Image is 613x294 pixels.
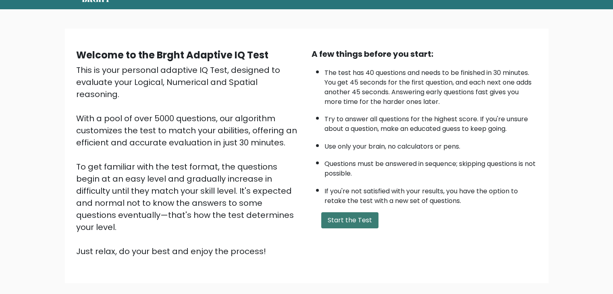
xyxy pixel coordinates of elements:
[321,212,378,228] button: Start the Test
[324,155,537,178] li: Questions must be answered in sequence; skipping questions is not possible.
[324,138,537,151] li: Use only your brain, no calculators or pens.
[324,110,537,134] li: Try to answer all questions for the highest score. If you're unsure about a question, make an edu...
[312,48,537,60] div: A few things before you start:
[76,64,302,257] div: This is your personal adaptive IQ Test, designed to evaluate your Logical, Numerical and Spatial ...
[324,182,537,206] li: If you're not satisfied with your results, you have the option to retake the test with a new set ...
[324,64,537,107] li: The test has 40 questions and needs to be finished in 30 minutes. You get 45 seconds for the firs...
[76,48,268,62] b: Welcome to the Brght Adaptive IQ Test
